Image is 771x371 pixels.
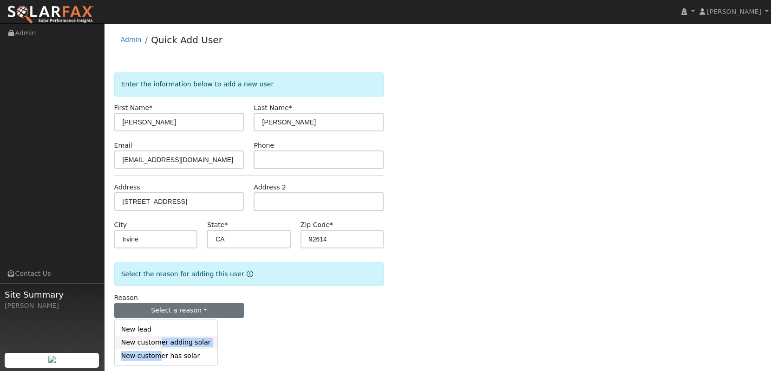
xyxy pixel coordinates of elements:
[115,336,217,349] a: New customer adding solar
[114,220,127,230] label: City
[114,182,140,192] label: Address
[254,141,274,150] label: Phone
[114,262,384,286] div: Select the reason for adding this user
[114,141,132,150] label: Email
[114,293,138,303] label: Reason
[48,356,56,363] img: retrieve
[114,72,384,96] div: Enter the information below to add a new user
[301,220,333,230] label: Zip Code
[244,270,253,278] a: Reason for new user
[254,103,292,113] label: Last Name
[707,8,761,15] span: [PERSON_NAME]
[114,103,153,113] label: First Name
[151,34,222,46] a: Quick Add User
[115,349,217,362] a: New customer has solar
[254,182,286,192] label: Address 2
[7,5,94,25] img: SolarFax
[224,221,228,228] span: Required
[121,36,142,43] a: Admin
[207,220,228,230] label: State
[149,104,152,111] span: Required
[330,221,333,228] span: Required
[289,104,292,111] span: Required
[114,303,244,319] button: Select a reason
[5,301,99,311] div: [PERSON_NAME]
[115,323,217,336] a: New lead
[5,288,99,301] span: Site Summary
